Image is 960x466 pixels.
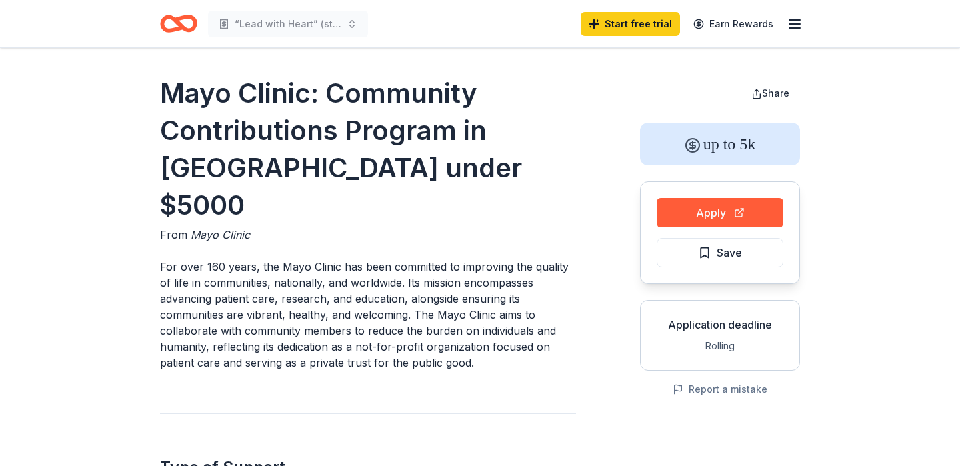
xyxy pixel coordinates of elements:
[581,12,680,36] a: Start free trial
[235,16,341,32] span: “Lead with Heart” (start an ongoing weekly equine empowerment time for [DEMOGRAPHIC_DATA] girls)
[717,244,742,261] span: Save
[160,8,197,39] a: Home
[208,11,368,37] button: “Lead with Heart” (start an ongoing weekly equine empowerment time for [DEMOGRAPHIC_DATA] girls)
[762,87,789,99] span: Share
[160,259,576,371] p: For over 160 years, the Mayo Clinic has been committed to improving the quality of life in commun...
[651,317,789,333] div: Application deadline
[685,12,781,36] a: Earn Rewards
[741,80,800,107] button: Share
[673,381,767,397] button: Report a mistake
[657,238,783,267] button: Save
[640,123,800,165] div: up to 5k
[191,228,250,241] span: Mayo Clinic
[651,338,789,354] div: Rolling
[160,227,576,243] div: From
[160,75,576,224] h1: Mayo Clinic: Community Contributions Program in [GEOGRAPHIC_DATA] under $5000
[657,198,783,227] button: Apply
